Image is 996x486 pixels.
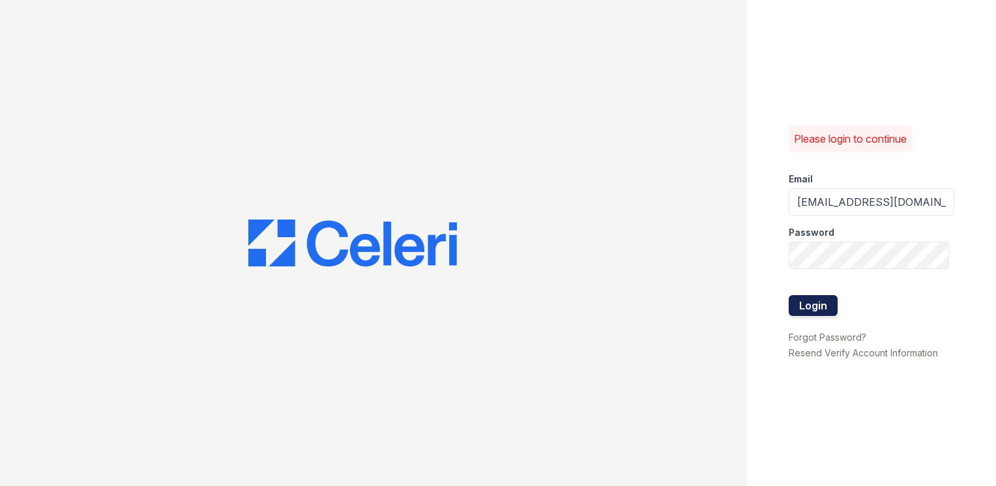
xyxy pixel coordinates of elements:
[789,295,838,316] button: Login
[789,173,813,186] label: Email
[248,220,457,266] img: CE_Logo_Blue-a8612792a0a2168367f1c8372b55b34899dd931a85d93a1a3d3e32e68fde9ad4.png
[789,332,866,343] a: Forgot Password?
[789,226,834,239] label: Password
[794,131,907,147] p: Please login to continue
[789,347,938,358] a: Resend Verify Account Information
